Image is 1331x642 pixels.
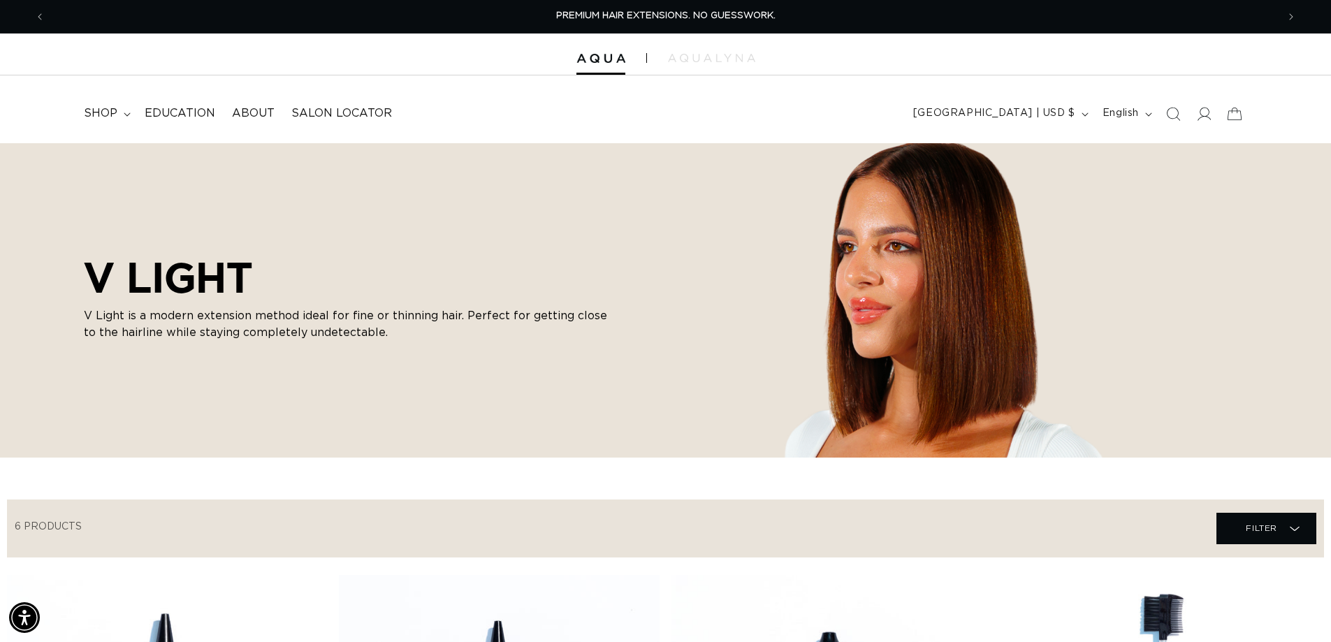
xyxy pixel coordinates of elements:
img: Aqua Hair Extensions [576,54,625,64]
summary: Search [1158,99,1188,129]
span: 6 products [15,522,82,532]
img: aqualyna.com [668,54,755,62]
a: Education [136,98,224,129]
button: Previous announcement [24,3,55,30]
span: English [1103,106,1139,121]
a: About [224,98,283,129]
a: Salon Locator [283,98,400,129]
span: Education [145,106,215,121]
span: shop [84,106,117,121]
h2: V LIGHT [84,253,615,302]
div: Accessibility Menu [9,602,40,633]
iframe: Chat Widget [1261,575,1331,642]
button: [GEOGRAPHIC_DATA] | USD $ [905,101,1094,127]
span: PREMIUM HAIR EXTENSIONS. NO GUESSWORK. [556,11,776,20]
span: About [232,106,275,121]
summary: Filter [1216,513,1316,544]
summary: shop [75,98,136,129]
button: English [1094,101,1158,127]
span: [GEOGRAPHIC_DATA] | USD $ [913,106,1075,121]
p: V Light is a modern extension method ideal for fine or thinning hair. Perfect for getting close t... [84,307,615,341]
span: Filter [1246,515,1277,541]
span: Salon Locator [291,106,392,121]
button: Next announcement [1276,3,1307,30]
